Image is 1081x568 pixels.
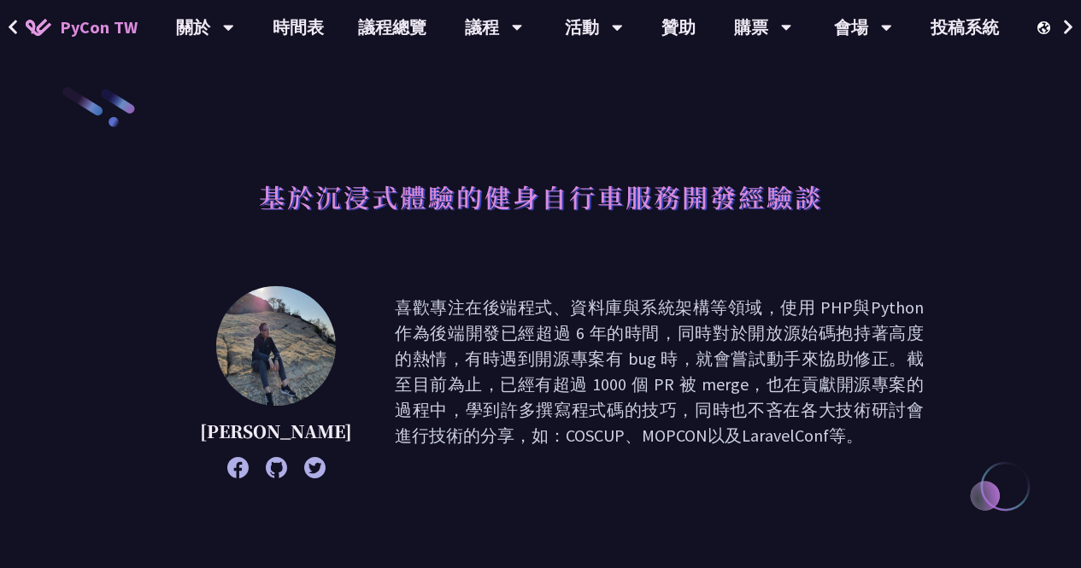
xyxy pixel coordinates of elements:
a: PyCon TW [9,6,155,49]
img: Peter [216,286,336,406]
h1: 基於沉浸式體驗的健身自行車服務開發經驗談 [259,171,823,222]
p: 喜歡專注在後端程式、資料庫與系統架構等領域，使用 PHP與Python 作為後端開發已經超過 6 年的時間，同時對於開放源始碼抱持著高度的熱情，有時遇到開源專案有 bug 時，就會嘗試動手來協助... [395,295,924,470]
span: PyCon TW [60,15,138,40]
p: [PERSON_NAME] [200,419,352,444]
img: Home icon of PyCon TW 2025 [26,19,51,36]
img: Locale Icon [1037,21,1055,34]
